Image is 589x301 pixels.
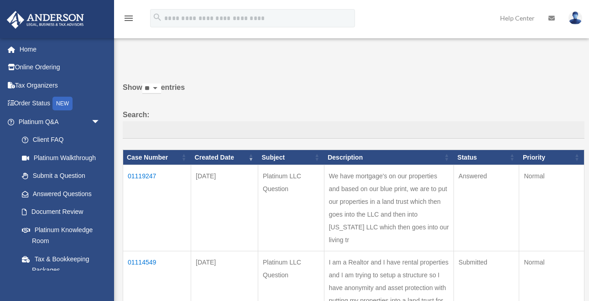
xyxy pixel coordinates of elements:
a: Submit a Question [13,167,109,185]
td: [DATE] [191,165,258,251]
div: NEW [52,97,73,110]
td: Platinum LLC Question [258,165,324,251]
a: Online Ordering [6,58,114,77]
th: Priority: activate to sort column ascending [519,150,584,165]
a: Document Review [13,203,109,221]
th: Description: activate to sort column ascending [324,150,453,165]
a: Answered Questions [13,185,105,203]
td: 01119247 [123,165,191,251]
a: Platinum Q&Aarrow_drop_down [6,113,109,131]
a: Tax Organizers [6,76,114,94]
td: Answered [454,165,519,251]
i: search [152,12,162,22]
td: We have mortgage's on our properties and based on our blue print, we are to put our properties in... [324,165,453,251]
th: Created Date: activate to sort column ascending [191,150,258,165]
a: Platinum Knowledge Room [13,221,109,250]
a: Platinum Walkthrough [13,149,109,167]
a: Client FAQ [13,131,109,149]
a: Order StatusNEW [6,94,114,113]
i: menu [123,13,134,24]
img: Anderson Advisors Platinum Portal [4,11,87,29]
a: Tax & Bookkeeping Packages [13,250,109,279]
a: menu [123,16,134,24]
label: Search: [123,109,584,139]
label: Show entries [123,81,584,103]
a: Home [6,40,114,58]
th: Status: activate to sort column ascending [454,150,519,165]
span: arrow_drop_down [91,113,109,131]
th: Case Number: activate to sort column ascending [123,150,191,165]
th: Subject: activate to sort column ascending [258,150,324,165]
select: Showentries [142,83,161,94]
img: User Pic [568,11,582,25]
td: Normal [519,165,584,251]
input: Search: [123,121,584,139]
